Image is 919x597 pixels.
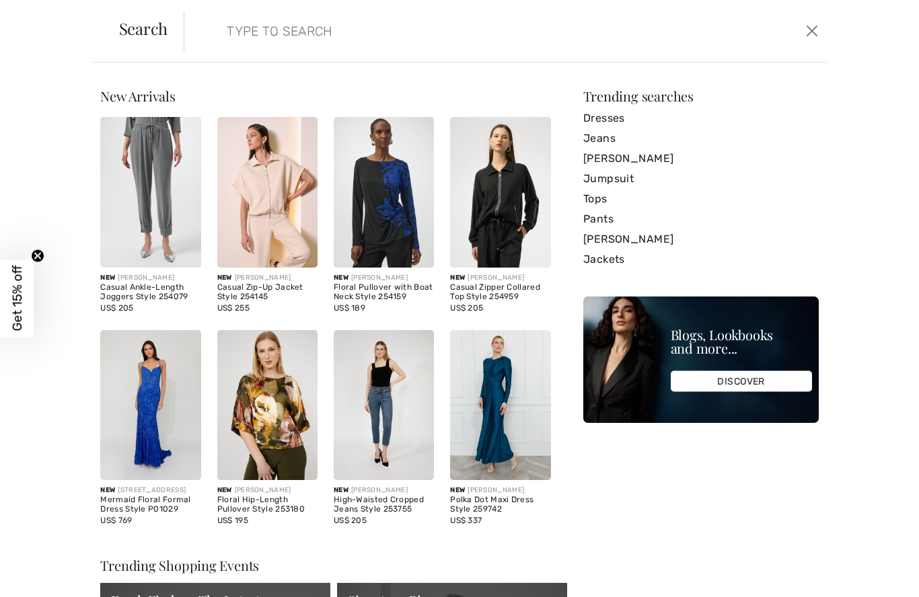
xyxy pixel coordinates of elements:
[450,274,465,282] span: New
[334,495,434,514] div: High-Waisted Cropped Jeans Style 253755
[450,283,550,302] div: Casual Zipper Collared Top Style 254959
[217,117,318,268] img: Casual Zip-Up Jacket Style 254145. Black
[100,117,200,268] img: Casual Ankle-Length Joggers Style 254079. Grey melange
[217,273,318,283] div: [PERSON_NAME]
[100,495,200,514] div: Mermaid Floral Formal Dress Style P01029
[334,485,434,495] div: [PERSON_NAME]
[450,273,550,283] div: [PERSON_NAME]
[334,330,434,481] img: High-Waisted Cropped Jeans Style 253755. Blue
[583,169,819,189] a: Jumpsuit
[217,516,248,525] span: US$ 195
[583,128,819,149] a: Jeans
[583,229,819,249] a: [PERSON_NAME]
[100,273,200,283] div: [PERSON_NAME]
[334,117,434,268] img: Floral Pullover with Boat Neck Style 254159. Black/Royal Sapphire
[217,283,318,302] div: Casual Zip-Up Jacket Style 254145
[217,486,232,494] span: New
[217,485,318,495] div: [PERSON_NAME]
[217,11,655,51] input: TYPE TO SEARCH
[334,303,365,313] span: US$ 189
[334,283,434,302] div: Floral Pullover with Boat Neck Style 254159
[100,486,115,494] span: New
[9,266,25,331] span: Get 15% off
[450,516,482,525] span: US$ 337
[217,330,318,481] img: Floral Hip-Length Pullover Style 253180. Fern
[583,108,819,128] a: Dresses
[334,486,348,494] span: New
[100,274,115,282] span: New
[217,495,318,514] div: Floral Hip-Length Pullover Style 253180
[217,303,250,313] span: US$ 255
[671,328,812,355] div: Blogs, Lookbooks and more...
[671,371,812,392] div: DISCOVER
[450,117,550,268] img: Casual Zipper Collared Top Style 254959. Black
[334,274,348,282] span: New
[450,303,483,313] span: US$ 205
[583,189,819,209] a: Tops
[100,283,200,302] div: Casual Ankle-Length Joggers Style 254079
[450,330,550,481] img: Polka Dot Maxi Dress Style 259742. Peacock
[334,273,434,283] div: [PERSON_NAME]
[100,559,567,572] div: Trending Shopping Events
[100,330,200,481] img: Mermaid Floral Formal Dress Style P01029. Royal
[583,89,819,103] div: Trending searches
[450,495,550,514] div: Polka Dot Maxi Dress Style 259742
[334,516,367,525] span: US$ 205
[119,20,168,36] span: Search
[583,249,819,270] a: Jackets
[119,9,147,22] span: Help
[450,486,465,494] span: New
[100,87,175,105] span: New Arrivals
[100,516,132,525] span: US$ 769
[31,249,44,263] button: Close teaser
[100,303,133,313] span: US$ 205
[802,20,822,42] button: Close
[583,209,819,229] a: Pants
[450,485,550,495] div: [PERSON_NAME]
[583,149,819,169] a: [PERSON_NAME]
[217,274,232,282] span: New
[583,296,819,423] img: Blogs, Lookbooks and more...
[100,485,200,495] div: [STREET_ADDRESS]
